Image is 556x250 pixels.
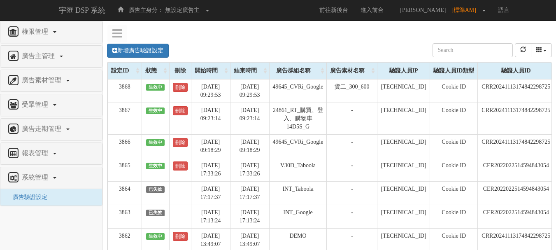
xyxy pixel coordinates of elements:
a: 系統管理 [7,171,96,185]
td: Cookie ID [430,181,478,205]
span: 廣告走期管理 [20,125,65,132]
div: 結束時間 [230,63,269,79]
a: 刪除 [173,83,188,92]
td: 貨二_300_600 [327,79,377,103]
td: Cookie ID [430,79,478,103]
span: 無設定廣告主 [165,7,200,13]
td: 3863 [108,205,142,228]
div: 刪除 [170,63,191,79]
div: 開始時間 [191,63,230,79]
td: - [327,134,377,158]
div: 驗證人員IP [377,63,429,79]
td: [DATE] 09:23:14 [191,103,230,134]
a: 刪除 [173,106,188,115]
td: [DATE] 17:17:37 [230,181,269,205]
td: 49645_CVRi_Google [269,134,327,158]
a: 新增廣告驗證設定 [107,44,169,58]
td: CER2022022514594843054 [478,158,554,181]
td: INT_Google [269,205,327,228]
td: [TECHNICAL_ID] [377,103,430,134]
td: [DATE] 09:23:14 [230,103,269,134]
td: [TECHNICAL_ID] [377,79,430,103]
td: [DATE] 09:29:53 [191,79,230,103]
span: 生效中 [146,139,165,146]
td: - [327,181,377,205]
td: 49645_CVRi_Google [269,79,327,103]
td: CER2022022514594843054 [478,181,554,205]
div: Columns [531,43,552,57]
span: 廣告主身分： [129,7,163,13]
td: [DATE] 17:33:26 [191,158,230,181]
td: [TECHNICAL_ID] [377,158,430,181]
td: CRR20241113174842298725 [478,134,554,158]
td: [TECHNICAL_ID] [377,205,430,228]
input: Search [433,43,513,57]
a: 刪除 [173,232,188,241]
span: 廣告素材管理 [20,77,65,84]
td: 3865 [108,158,142,181]
td: CER2022022514594843054 [478,205,554,228]
td: 3864 [108,181,142,205]
button: columns [531,43,552,57]
a: 刪除 [173,161,188,171]
span: 受眾管理 [20,101,52,108]
a: 廣告主管理 [7,50,96,63]
td: Cookie ID [430,158,478,181]
a: 受眾管理 [7,98,96,112]
td: CRR20241113174842298725 [478,103,554,134]
td: 3866 [108,134,142,158]
td: V30D_Taboola [269,158,327,181]
div: 狀態 [142,63,169,79]
a: 廣告走期管理 [7,123,96,136]
td: [DATE] 09:18:29 [230,134,269,158]
div: 廣告群組名稱 [270,63,327,79]
td: [DATE] 17:17:37 [191,181,230,205]
td: CRR20241113174842298725 [478,79,554,103]
td: [DATE] 09:29:53 [230,79,269,103]
td: 3867 [108,103,142,134]
td: Cookie ID [430,205,478,228]
span: 生效中 [146,163,165,169]
div: 設定ID [108,63,142,79]
span: 權限管理 [20,28,52,35]
td: [DATE] 09:18:29 [191,134,230,158]
span: [標準AM] [451,7,480,13]
td: - [327,158,377,181]
td: Cookie ID [430,103,478,134]
td: [DATE] 17:13:24 [191,205,230,228]
span: 生效中 [146,107,165,114]
td: INT_Taboola [269,181,327,205]
span: 生效中 [146,233,165,240]
div: 廣告素材名稱 [327,63,377,79]
td: - [327,103,377,134]
a: 報表管理 [7,147,96,160]
span: 生效中 [146,84,165,91]
a: 刪除 [173,138,188,147]
a: 廣告驗證設定 [7,194,47,200]
span: 報表管理 [20,150,52,157]
td: [TECHNICAL_ID] [377,134,430,158]
td: [TECHNICAL_ID] [377,181,430,205]
span: [PERSON_NAME] [396,7,450,13]
a: 權限管理 [7,26,96,39]
td: [DATE] 17:13:24 [230,205,269,228]
td: - [327,205,377,228]
a: 廣告素材管理 [7,74,96,87]
span: 廣告主管理 [20,52,59,59]
span: 已失效 [146,210,165,216]
button: refresh [515,43,531,57]
div: 驗證人員ID類型 [430,63,478,79]
td: Cookie ID [430,134,478,158]
td: 3868 [108,79,142,103]
span: 已失效 [146,186,165,193]
span: 系統管理 [20,174,52,181]
div: 驗證人員ID [478,63,554,79]
td: [DATE] 17:33:26 [230,158,269,181]
td: 24861_RT_購買、登入、購物車14D5S_G [269,103,327,134]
